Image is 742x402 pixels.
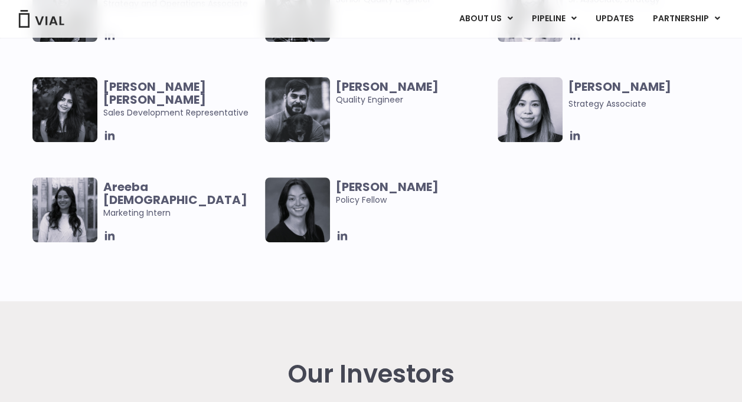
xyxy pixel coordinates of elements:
[498,77,563,142] img: Headshot of smiling woman named Vanessa
[103,80,259,119] span: Sales Development Representative
[32,177,97,242] img: Smiling woman named Areeba
[568,78,671,95] b: [PERSON_NAME]
[265,77,330,142] img: Man smiling posing for picture
[103,180,259,219] span: Marketing Intern
[288,360,455,388] h2: Our Investors
[103,179,247,208] b: Areeba [DEMOGRAPHIC_DATA]
[336,180,492,206] span: Policy Fellow
[336,80,492,106] span: Quality Engineer
[336,179,439,195] b: [PERSON_NAME]
[568,98,646,110] span: Strategy Associate
[265,177,330,242] img: Smiling woman named Claudia
[336,78,439,95] b: [PERSON_NAME]
[586,9,643,29] a: UPDATES
[450,9,522,29] a: ABOUT USMenu Toggle
[522,9,586,29] a: PIPELINEMenu Toggle
[643,9,730,29] a: PARTNERSHIPMenu Toggle
[32,77,97,142] img: Smiling woman named Harman
[103,78,206,108] b: [PERSON_NAME] [PERSON_NAME]
[18,10,65,28] img: Vial Logo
